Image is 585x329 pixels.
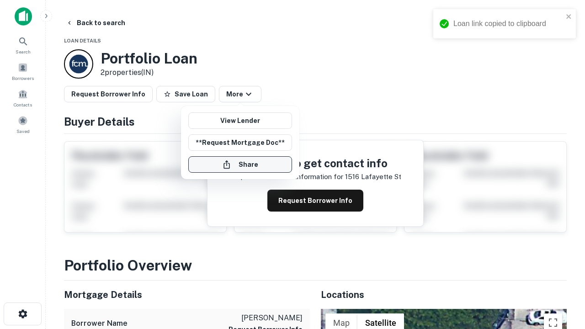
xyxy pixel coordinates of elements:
[566,13,572,21] button: close
[188,134,292,151] button: **Request Mortgage Doc**
[453,18,563,29] div: Loan link copied to clipboard
[188,156,292,173] button: Share
[539,256,585,300] iframe: Chat Widget
[188,112,292,129] a: View Lender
